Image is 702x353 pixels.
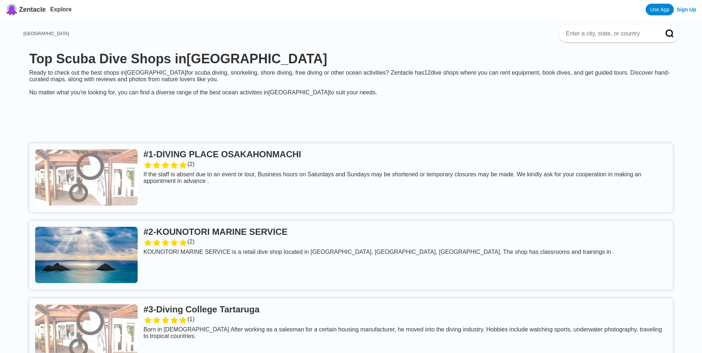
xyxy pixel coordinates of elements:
a: [GEOGRAPHIC_DATA] [23,31,69,36]
span: Zentacle [19,6,46,14]
img: Zentacle logo [6,4,18,15]
a: Zentacle logoZentacle [6,4,46,15]
a: Explore [50,6,72,12]
h1: Top Scuba Dive Shops in [GEOGRAPHIC_DATA] [29,51,673,67]
div: Ready to check out the best shops in [GEOGRAPHIC_DATA] for scuba diving, snorkeling, shore diving... [23,70,679,96]
a: Sign Up [677,7,696,12]
input: Enter a city, state, or country [565,30,655,37]
iframe: Advertisement [173,102,529,135]
a: Use App [646,4,674,15]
